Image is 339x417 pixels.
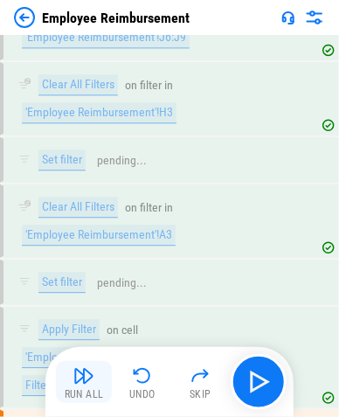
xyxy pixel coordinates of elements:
[22,347,176,368] div: 'Employee Reimbursement'!D3
[73,365,94,386] img: Run All
[38,74,118,95] div: Clear All Filters
[125,79,173,92] div: on filter in
[132,365,153,386] img: Undo
[42,10,190,26] div: Employee Reimbursement
[14,7,35,28] img: Back
[38,149,86,170] div: Set filter
[22,27,190,48] div: 'Employee Reimbursement'!J6:J9
[22,375,242,396] div: Filter column by [PERSON_NAME] employee
[304,7,325,28] img: Settings menu
[97,154,147,167] div: pending...
[38,272,86,293] div: Set filter
[114,361,170,403] button: Undo
[38,319,100,340] div: Apply Filter
[97,276,147,289] div: pending...
[38,197,118,218] div: Clear All Filters
[56,361,112,403] button: Run All
[129,389,156,400] div: Undo
[190,389,211,400] div: Skip
[281,10,295,24] img: Support
[172,361,228,403] button: Skip
[190,365,211,386] img: Skip
[22,225,176,246] div: 'Employee Reimbursement'!A3
[65,389,104,400] div: Run All
[245,368,273,396] img: Main button
[125,201,173,214] div: on filter in
[22,102,176,123] div: 'Employee Reimbursement'!H3
[107,323,138,337] div: on cell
